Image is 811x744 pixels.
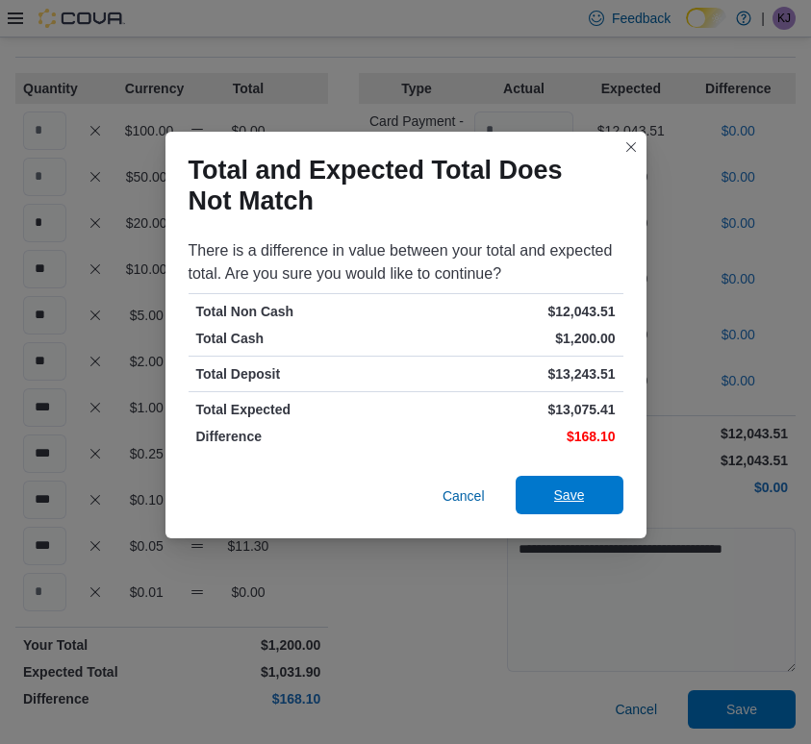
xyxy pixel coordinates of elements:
p: Difference [196,427,402,446]
span: Cancel [443,486,485,506]
div: There is a difference in value between your total and expected total. Are you sure you would like... [189,239,623,285]
p: $168.10 [410,427,616,446]
p: $1,200.00 [410,329,616,348]
button: Save [516,476,623,514]
button: Closes this modal window [620,136,643,159]
p: Total Expected [196,400,402,419]
p: $12,043.51 [410,302,616,321]
button: Cancel [435,477,493,515]
p: $13,075.41 [410,400,616,419]
span: Save [554,485,585,505]
p: Total Non Cash [196,302,402,321]
p: $13,243.51 [410,364,616,384]
p: Total Deposit [196,364,402,384]
p: Total Cash [196,329,402,348]
h1: Total and Expected Total Does Not Match [189,155,608,216]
